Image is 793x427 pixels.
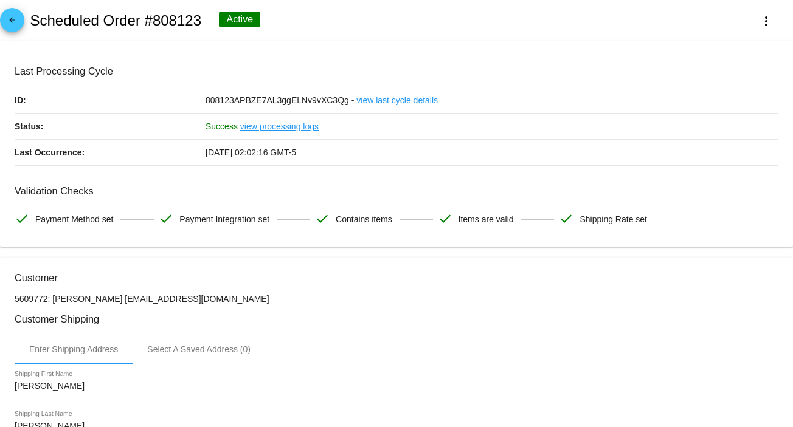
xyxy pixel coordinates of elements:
div: Enter Shipping Address [29,344,118,354]
a: view last cycle details [356,87,438,113]
mat-icon: check [159,211,173,226]
p: Status: [15,114,206,139]
span: Shipping Rate set [580,207,647,232]
span: Contains items [336,207,392,232]
span: Items are valid [459,207,514,232]
mat-icon: check [559,211,573,226]
span: Success [206,121,238,131]
h3: Customer [15,272,778,284]
p: 5609772: [PERSON_NAME] [EMAIL_ADDRESS][DOMAIN_NAME] [15,294,778,304]
span: 808123APBZE7AL3ggELNv9vXC3Qg - [206,95,354,105]
p: Last Occurrence: [15,140,206,165]
span: [DATE] 02:02:16 GMT-5 [206,148,296,157]
h2: Scheduled Order #808123 [30,12,201,29]
p: ID: [15,87,206,113]
h3: Customer Shipping [15,313,778,325]
a: view processing logs [240,114,319,139]
mat-icon: check [438,211,452,226]
h3: Last Processing Cycle [15,66,778,77]
input: Shipping First Name [15,381,124,391]
div: Active [219,12,260,27]
div: Select A Saved Address (0) [147,344,251,354]
mat-icon: arrow_back [5,16,19,30]
mat-icon: more_vert [759,14,774,29]
mat-icon: check [15,211,29,226]
span: Payment Integration set [179,207,269,232]
h3: Validation Checks [15,185,778,197]
span: Payment Method set [35,207,113,232]
mat-icon: check [315,211,330,226]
